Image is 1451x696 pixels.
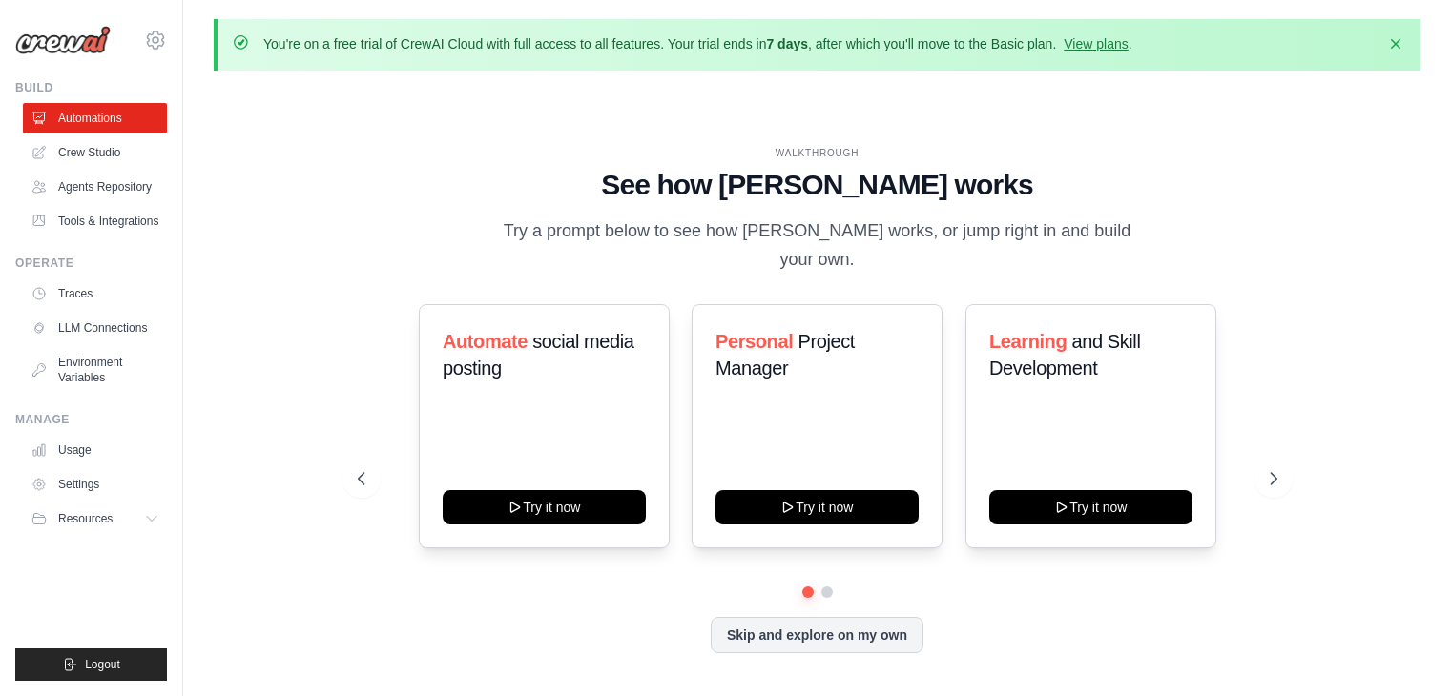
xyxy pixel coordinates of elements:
button: Resources [23,503,167,534]
a: Crew Studio [23,137,167,168]
a: Automations [23,103,167,133]
a: Agents Repository [23,172,167,202]
p: You're on a free trial of CrewAI Cloud with full access to all features. Your trial ends in , aft... [263,34,1132,53]
div: Operate [15,256,167,271]
button: Try it now [989,490,1192,524]
span: Project Manager [715,331,855,379]
span: Automate [443,331,528,352]
div: Manage [15,412,167,427]
div: WALKTHROUGH [358,146,1277,160]
span: social media posting [443,331,634,379]
a: Traces [23,278,167,309]
strong: 7 days [766,36,808,51]
h1: See how [PERSON_NAME] works [358,168,1277,202]
iframe: Chat Widget [1356,604,1451,696]
a: Tools & Integrations [23,206,167,236]
button: Skip and explore on my own [711,617,923,653]
a: LLM Connections [23,313,167,343]
p: Try a prompt below to see how [PERSON_NAME] works, or jump right in and build your own. [497,217,1138,274]
span: Resources [58,511,113,526]
a: Usage [23,435,167,465]
a: View plans [1064,36,1128,51]
span: and Skill Development [989,331,1140,379]
button: Logout [15,648,167,681]
span: Learning [989,331,1067,352]
span: Personal [715,331,793,352]
div: Build [15,80,167,95]
img: Logo [15,26,111,54]
a: Settings [23,469,167,500]
a: Environment Variables [23,347,167,393]
span: Logout [85,657,120,672]
button: Try it now [443,490,646,524]
button: Try it now [715,490,919,524]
